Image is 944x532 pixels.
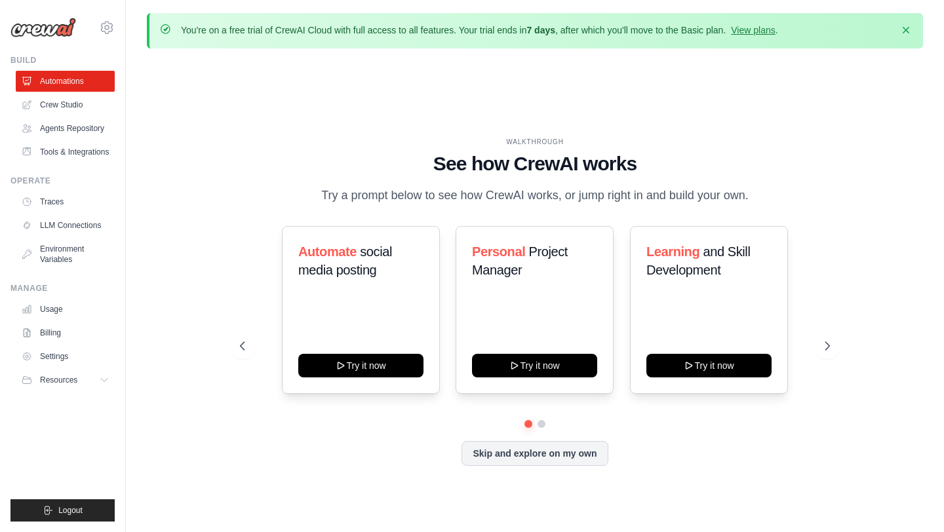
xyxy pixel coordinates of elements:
[16,299,115,320] a: Usage
[646,244,750,277] span: and Skill Development
[16,370,115,390] button: Resources
[181,24,778,37] p: You're on a free trial of CrewAI Cloud with full access to all features. Your trial ends in , aft...
[16,142,115,162] a: Tools & Integrations
[16,215,115,236] a: LLM Connections
[58,505,83,516] span: Logout
[646,354,772,377] button: Try it now
[16,191,115,212] a: Traces
[472,354,597,377] button: Try it now
[16,346,115,367] a: Settings
[10,499,115,522] button: Logout
[40,375,77,385] span: Resources
[878,469,944,532] iframe: Chat Widget
[10,55,115,66] div: Build
[240,152,829,176] h1: See how CrewAI works
[10,283,115,294] div: Manage
[646,244,699,259] span: Learning
[16,71,115,92] a: Automations
[298,354,423,377] button: Try it now
[731,25,775,35] a: View plans
[16,322,115,343] a: Billing
[526,25,555,35] strong: 7 days
[16,238,115,270] a: Environment Variables
[10,18,76,37] img: Logo
[16,118,115,139] a: Agents Repository
[240,137,829,147] div: WALKTHROUGH
[10,176,115,186] div: Operate
[16,94,115,115] a: Crew Studio
[462,441,608,466] button: Skip and explore on my own
[472,244,525,259] span: Personal
[315,186,755,205] p: Try a prompt below to see how CrewAI works, or jump right in and build your own.
[298,244,357,259] span: Automate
